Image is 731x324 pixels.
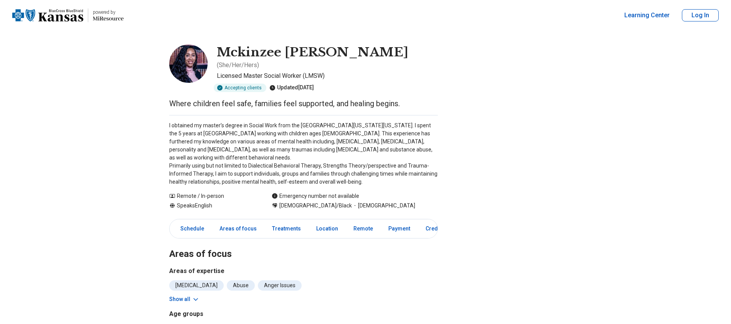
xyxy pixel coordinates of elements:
li: [MEDICAL_DATA] [169,280,224,291]
li: Anger Issues [258,280,302,291]
a: Learning Center [624,11,670,20]
a: Location [312,221,343,237]
div: Emergency number not available [272,192,359,200]
button: Show all [169,295,200,303]
div: Remote / In-person [169,192,256,200]
span: [DEMOGRAPHIC_DATA] [352,202,415,210]
button: Log In [682,9,719,21]
p: powered by [93,9,124,15]
p: Licensed Master Social Worker (LMSW) [217,71,438,81]
a: Remote [349,221,378,237]
div: Updated [DATE] [269,84,314,92]
a: Areas of focus [215,221,261,237]
a: Credentials [421,221,459,237]
p: Where children feel safe, families feel supported, and healing begins. [169,98,438,109]
div: Accepting clients [214,84,266,92]
h2: Areas of focus [169,229,438,261]
h3: Areas of expertise [169,266,438,276]
h1: Mckinzee [PERSON_NAME] [217,44,408,61]
h3: Age groups [169,309,300,319]
p: ( She/Her/Hers ) [217,61,259,70]
a: Home page [12,3,124,28]
div: Speaks English [169,202,256,210]
a: Payment [384,221,415,237]
span: [DEMOGRAPHIC_DATA]/Black [279,202,352,210]
p: I obtained my master’s degree in Social Work from the [GEOGRAPHIC_DATA][US_STATE][US_STATE]. I sp... [169,122,438,186]
a: Schedule [171,221,209,237]
li: Abuse [227,280,255,291]
img: Mckinzee Copeland, Licensed Master Social Worker (LMSW) [169,44,208,83]
a: Treatments [267,221,305,237]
